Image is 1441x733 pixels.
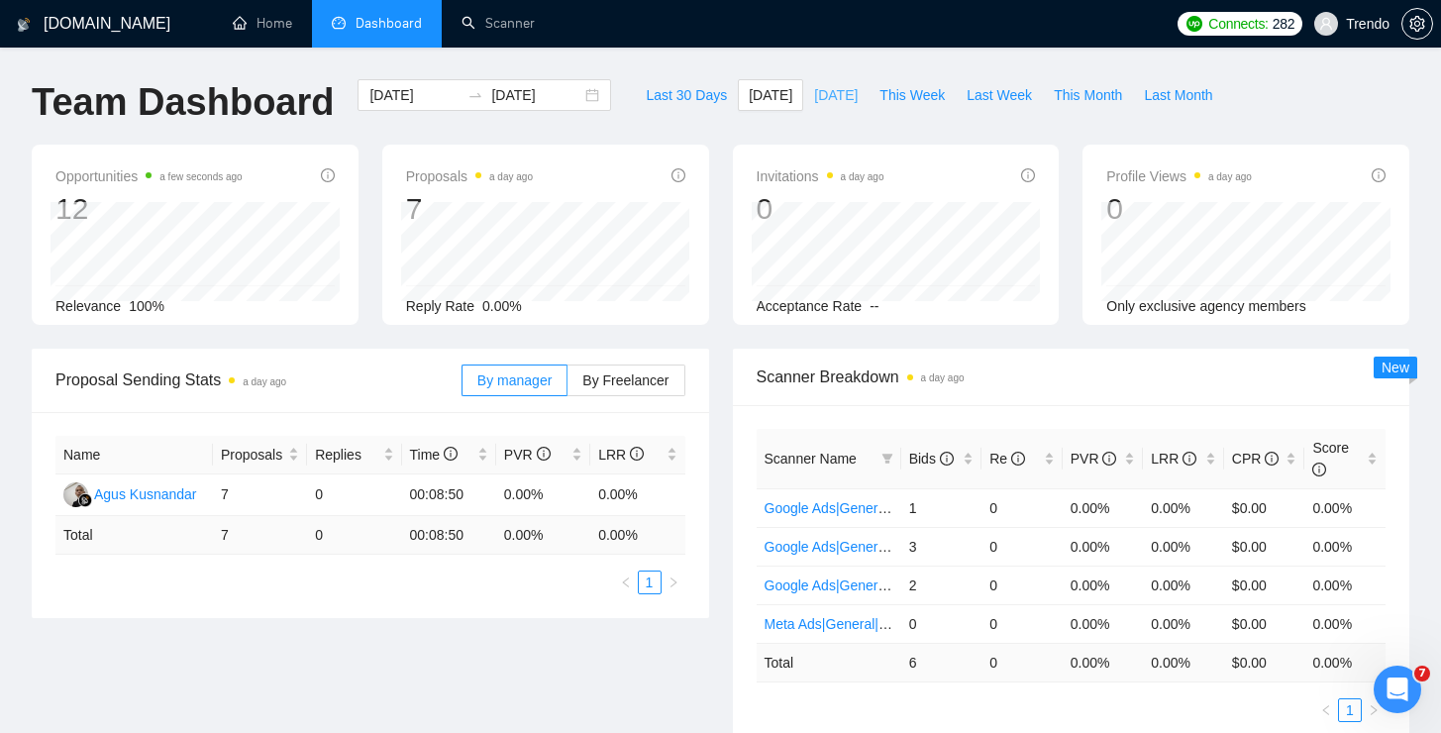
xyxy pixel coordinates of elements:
[620,576,632,588] span: left
[55,298,121,314] span: Relevance
[901,488,982,527] td: 1
[614,571,638,594] li: Previous Page
[1106,298,1306,314] span: Only exclusive agency members
[1143,604,1224,643] td: 0.00%
[321,168,335,182] span: info-circle
[646,84,727,106] span: Last 30 Days
[901,566,982,604] td: 2
[1224,488,1305,527] td: $0.00
[870,298,878,314] span: --
[668,576,679,588] span: right
[765,451,857,467] span: Scanner Name
[489,171,533,182] time: a day ago
[1368,704,1380,716] span: right
[1133,79,1223,111] button: Last Month
[1063,604,1144,643] td: 0.00%
[1304,643,1386,681] td: 0.00 %
[879,84,945,106] span: This Week
[869,79,956,111] button: This Week
[1011,452,1025,466] span: info-circle
[213,516,307,555] td: 7
[901,604,982,643] td: 0
[901,527,982,566] td: 3
[1339,699,1361,721] a: 1
[307,436,401,474] th: Replies
[757,365,1387,389] span: Scanner Breakdown
[1102,452,1116,466] span: info-circle
[55,367,462,392] span: Proposal Sending Stats
[765,539,1068,555] a: Google Ads|General|EU+[GEOGRAPHIC_DATA]|
[477,372,552,388] span: By manager
[662,571,685,594] li: Next Page
[1414,666,1430,681] span: 7
[1043,79,1133,111] button: This Month
[482,298,522,314] span: 0.00%
[901,643,982,681] td: 6
[356,15,422,32] span: Dashboard
[1143,566,1224,604] td: 0.00%
[410,447,458,463] span: Time
[63,485,197,501] a: AKAgus Kusnandar
[1362,698,1386,722] li: Next Page
[1063,488,1144,527] td: 0.00%
[662,571,685,594] button: right
[1401,16,1433,32] a: setting
[1071,451,1117,467] span: PVR
[1063,643,1144,681] td: 0.00 %
[1143,488,1224,527] td: 0.00%
[1304,604,1386,643] td: 0.00%
[757,164,884,188] span: Invitations
[1063,566,1144,604] td: 0.00%
[630,447,644,461] span: info-circle
[1106,164,1252,188] span: Profile Views
[1063,527,1144,566] td: 0.00%
[1314,698,1338,722] li: Previous Page
[841,171,884,182] time: a day ago
[1304,566,1386,604] td: 0.00%
[462,15,535,32] a: searchScanner
[129,298,164,314] span: 100%
[1314,698,1338,722] button: left
[32,79,334,126] h1: Team Dashboard
[765,577,1193,593] a: Google Ads|General|[GEOGRAPHIC_DATA]+[GEOGRAPHIC_DATA]|
[1304,527,1386,566] td: 0.00%
[307,474,401,516] td: 0
[635,79,738,111] button: Last 30 Days
[55,516,213,555] td: Total
[159,171,242,182] time: a few seconds ago
[1372,168,1386,182] span: info-circle
[757,190,884,228] div: 0
[1374,666,1421,713] iframe: Intercom live chat
[765,500,1041,516] a: Google Ads|General|[GEOGRAPHIC_DATA]|
[1143,527,1224,566] td: 0.00%
[402,474,496,516] td: 00:08:50
[757,298,863,314] span: Acceptance Rate
[1106,190,1252,228] div: 0
[221,444,284,466] span: Proposals
[94,483,197,505] div: Agus Kusnandar
[467,87,483,103] span: to
[213,474,307,516] td: 7
[1382,360,1409,375] span: New
[63,482,88,507] img: AK
[803,79,869,111] button: [DATE]
[1208,13,1268,35] span: Connects:
[981,527,1063,566] td: 0
[614,571,638,594] button: left
[1021,168,1035,182] span: info-circle
[590,474,684,516] td: 0.00%
[909,451,954,467] span: Bids
[307,516,401,555] td: 0
[1224,566,1305,604] td: $0.00
[1319,17,1333,31] span: user
[1312,440,1349,477] span: Score
[1183,452,1196,466] span: info-circle
[1273,13,1294,35] span: 282
[1151,451,1196,467] span: LRR
[1304,488,1386,527] td: 0.00%
[765,616,1054,632] a: Meta Ads|General|EU+[GEOGRAPHIC_DATA]|
[233,15,292,32] a: homeHome
[956,79,1043,111] button: Last Week
[639,572,661,593] a: 1
[638,571,662,594] li: 1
